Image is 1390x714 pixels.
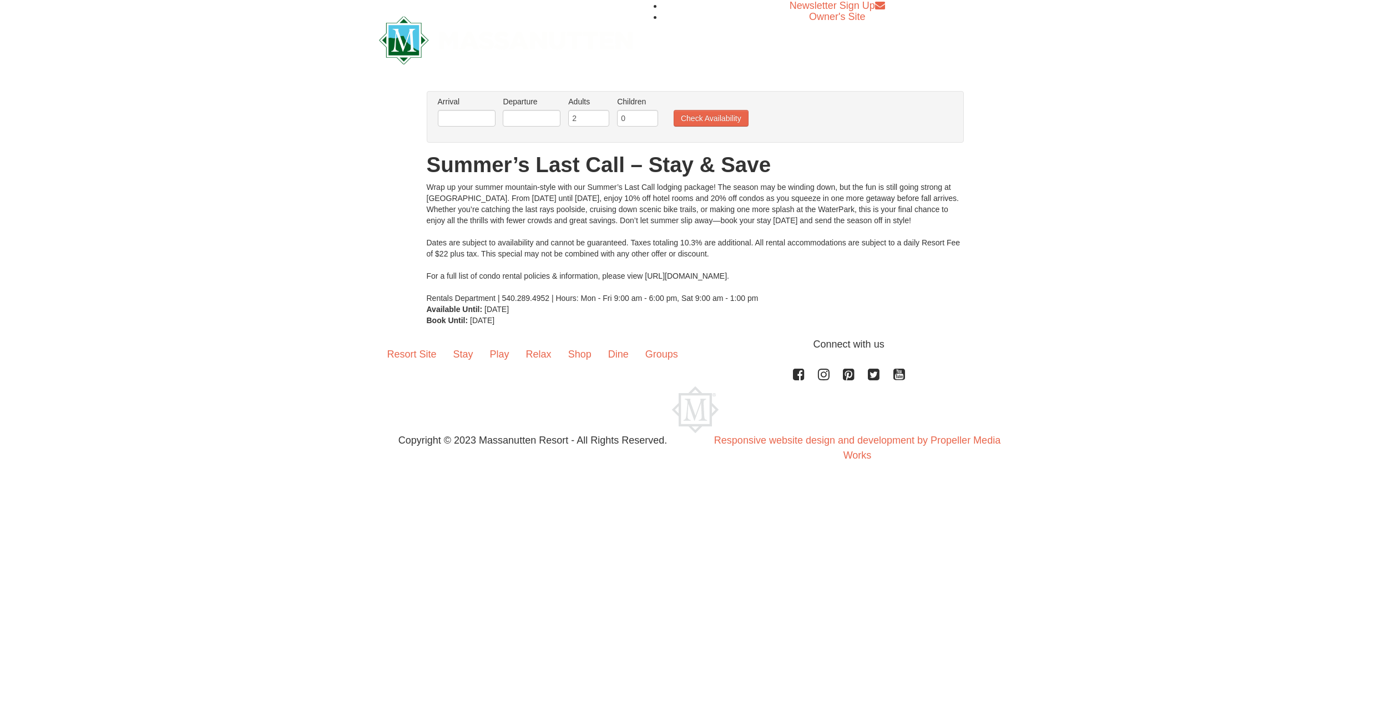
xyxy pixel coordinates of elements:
a: Owner's Site [809,11,865,22]
h1: Summer’s Last Call – Stay & Save [427,154,964,176]
span: [DATE] [484,305,509,314]
a: Groups [637,337,686,371]
a: Resort Site [379,337,445,371]
label: Children [617,96,658,107]
label: Departure [503,96,560,107]
strong: Available Until: [427,305,483,314]
p: Connect with us [379,337,1012,352]
button: Check Availability [674,110,749,127]
img: Massanutten Resort Logo [379,16,633,64]
a: Relax [518,337,560,371]
div: Wrap up your summer mountain-style with our Summer’s Last Call lodging package! The season may be... [427,182,964,304]
a: Play [482,337,518,371]
a: Stay [445,337,482,371]
label: Adults [568,96,609,107]
span: [DATE] [470,316,494,325]
label: Arrival [438,96,496,107]
img: Massanutten Resort Logo [672,386,719,433]
a: Dine [600,337,637,371]
a: Shop [560,337,600,371]
p: Copyright © 2023 Massanutten Resort - All Rights Reserved. [371,433,695,448]
a: Responsive website design and development by Propeller Media Works [714,435,1000,461]
a: Massanutten Resort [379,26,633,52]
strong: Book Until: [427,316,468,325]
